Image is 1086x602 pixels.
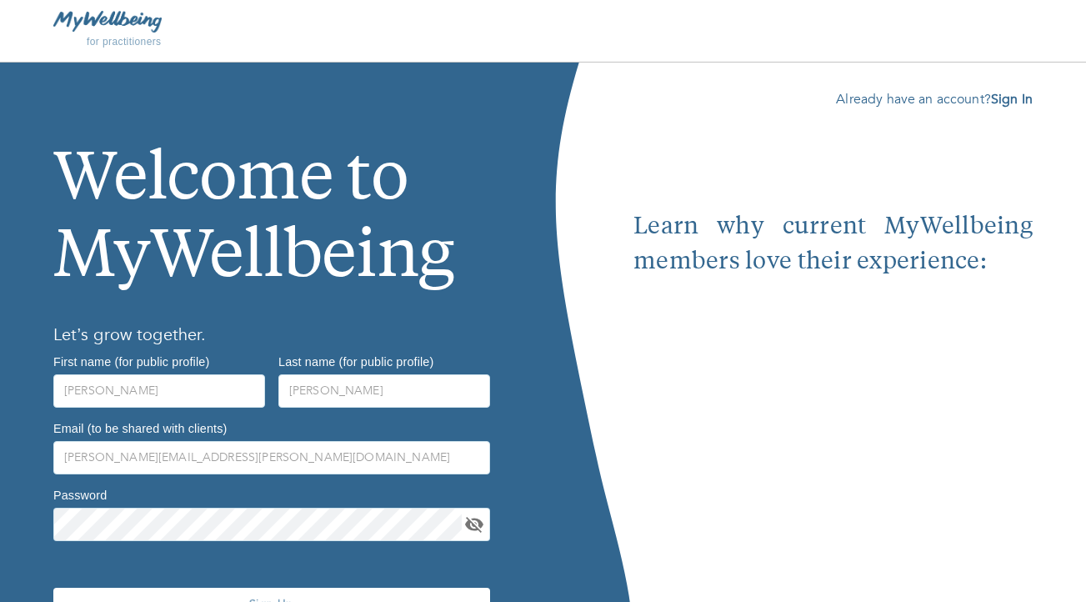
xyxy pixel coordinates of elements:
a: Sign In [991,90,1033,108]
p: Already have an account? [633,89,1033,109]
input: Type your email address here [53,441,490,474]
h6: Let’s grow together. [53,322,490,349]
h1: Welcome to MyWellbeing [53,89,490,298]
label: Password [53,489,107,500]
label: First name (for public profile) [53,355,209,367]
iframe: Embedded youtube [633,280,1028,576]
label: Email (to be shared with clients) [53,422,227,434]
label: Last name (for public profile) [278,355,433,367]
img: MyWellbeing [53,11,162,32]
span: for practitioners [87,36,162,48]
button: toggle password visibility [462,512,487,537]
p: Learn why current MyWellbeing members love their experience: [633,210,1033,280]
